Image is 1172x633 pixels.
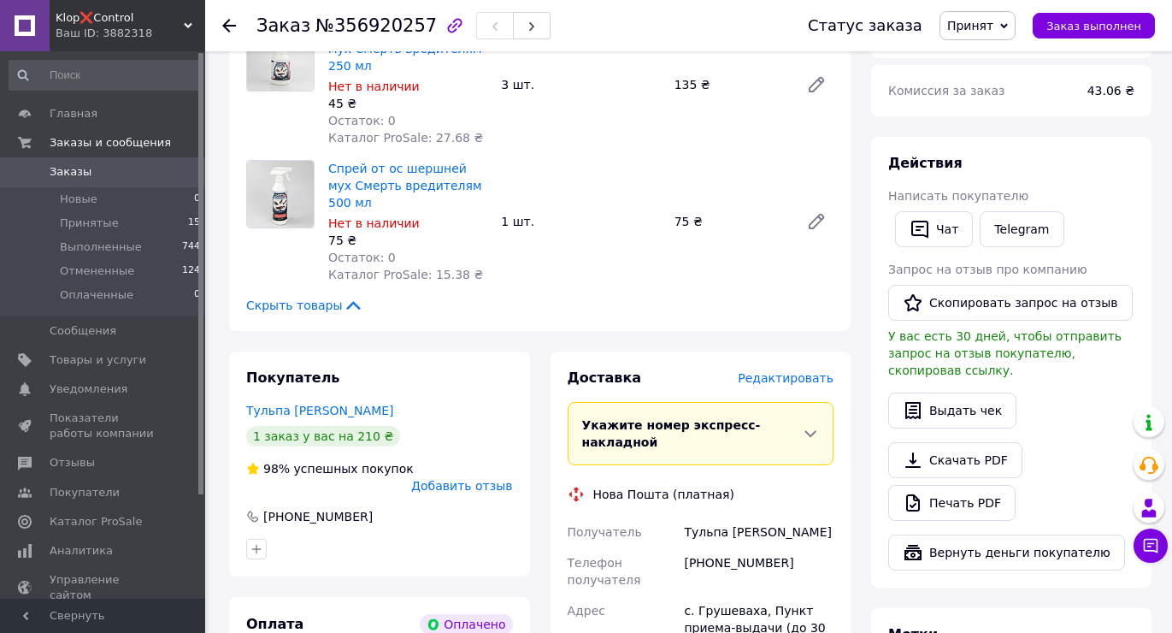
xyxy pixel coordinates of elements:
div: успешных покупок [246,460,414,477]
span: Получатель [568,525,642,539]
div: Статус заказа [808,17,922,34]
div: Тульпа [PERSON_NAME] [680,517,837,547]
a: Редактировать [799,204,833,239]
span: Управление сайтом [50,572,158,603]
div: [PHONE_NUMBER] [680,547,837,595]
span: Отзывы [50,455,95,470]
a: Редактировать [799,68,833,102]
button: Выдать чек [888,393,1016,429]
span: 98% [263,462,290,476]
span: №356920257 [315,15,437,36]
div: 75 ₴ [328,232,487,249]
span: Телефон получателя [568,556,641,587]
span: Главная [50,106,97,121]
span: Klop❌Control [56,10,184,26]
div: [PHONE_NUMBER] [262,508,374,525]
span: 0 [194,287,200,303]
img: Спрей от ос шершней мух Смерть вредителям 500 мл [247,161,314,228]
span: Каталог ProSale [50,514,142,529]
span: Товары и услуги [50,352,146,368]
span: Выполненные [60,240,142,255]
span: Оплата [246,616,303,632]
div: 75 ₴ [668,210,792,234]
span: Остаток: 0 [328,114,396,127]
span: Действия [888,155,963,171]
span: Заказы [50,164,91,180]
span: Сообщения [50,323,116,339]
span: 124 [182,263,200,279]
span: Покупатель [246,370,339,386]
img: Спрей от ос шершней мух Смерть вредителям 250 мл [247,24,314,91]
span: Принят [947,19,993,33]
span: Каталог ProSale: 15.38 ₴ [328,268,483,281]
button: Чат с покупателем [1134,529,1168,563]
span: 43.06 ₴ [1087,84,1134,98]
a: Тульпа [PERSON_NAME] [246,404,394,417]
button: Заказ выполнен [1033,13,1155,38]
span: Написать покупателю [888,189,1028,203]
span: Комиссия за заказ [888,84,1005,98]
span: Заказ [256,15,310,36]
div: Вернуться назад [222,17,236,34]
a: Telegram [980,211,1063,247]
span: Добавить отзыв [411,479,512,493]
span: Принятые [60,216,119,231]
span: Адрес [568,604,605,618]
span: Показатели работы компании [50,411,158,441]
span: Заказ выполнен [1046,20,1141,33]
input: Поиск [9,60,202,91]
span: У вас есть 30 дней, чтобы отправить запрос на отзыв покупателю, скопировав ссылку. [888,329,1122,377]
span: Скрыть товары [246,297,363,314]
button: Скопировать запрос на отзыв [888,285,1133,321]
div: 3 шт. [494,73,667,97]
span: 744 [182,240,200,255]
span: Редактировать [738,371,833,385]
span: Новые [60,192,97,207]
div: 1 шт. [494,210,667,234]
span: Покупатели [50,485,120,500]
span: Оплаченные [60,287,133,303]
span: Доставка [568,370,642,386]
span: Заказы и сообщения [50,135,171,151]
div: Нова Пошта (платная) [589,486,739,503]
div: 135 ₴ [668,73,792,97]
span: 15 [188,216,200,231]
span: Укажите номер экспресс-накладной [582,418,761,449]
span: Уведомления [50,382,127,397]
span: Запрос на отзыв про компанию [888,263,1087,276]
span: Каталог ProSale: 27.68 ₴ [328,131,483,145]
span: Нет в наличии [328,216,420,230]
div: 1 заказ у вас на 210 ₴ [246,426,400,447]
span: Аналитика [50,543,113,559]
button: Чат [895,211,973,247]
span: 0 [194,192,200,207]
a: Скачать PDF [888,442,1022,478]
span: Нет в наличии [328,80,420,93]
div: Ваш ID: 3882318 [56,26,205,41]
a: Печать PDF [888,485,1016,521]
button: Вернуть деньги покупателю [888,535,1125,571]
a: Спрей от ос шершней мух Смерть вредителям 500 мл [328,162,482,210]
span: Остаток: 0 [328,251,396,264]
div: 45 ₴ [328,95,487,112]
span: Отмененные [60,263,134,279]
